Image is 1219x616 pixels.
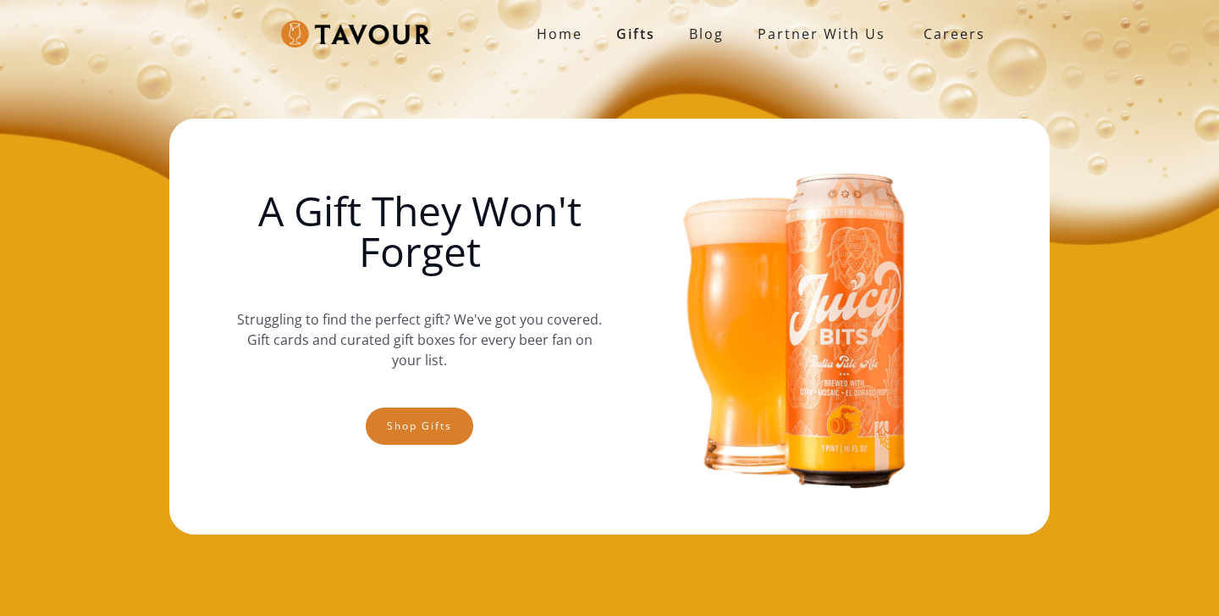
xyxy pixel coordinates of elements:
[366,408,473,445] a: Shop gifts
[520,17,599,51] a: Home
[924,17,985,51] strong: Careers
[537,25,582,43] strong: Home
[672,17,741,51] a: Blog
[902,10,998,58] a: Careers
[599,17,672,51] a: Gifts
[741,17,902,51] a: partner with us
[237,191,603,272] h1: A Gift They Won't Forget
[237,292,603,387] p: Struggling to find the perfect gift? We've got you covered. Gift cards and curated gift boxes for...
